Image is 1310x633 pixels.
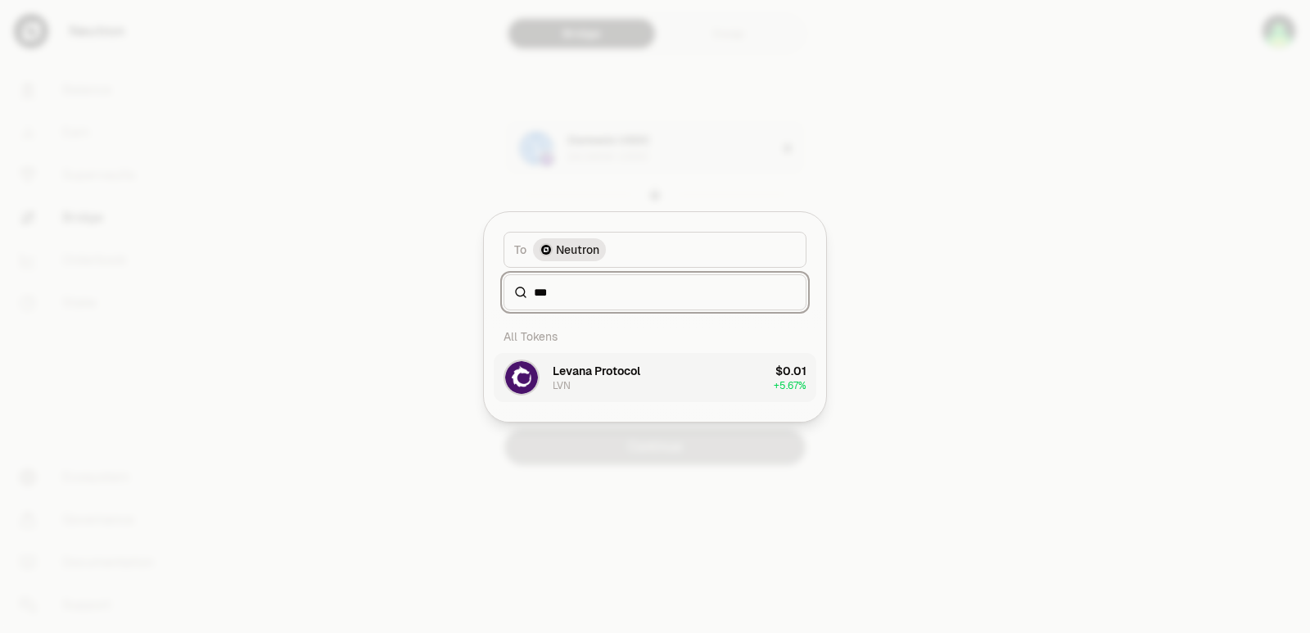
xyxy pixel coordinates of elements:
div: Levana Protocol [553,363,640,379]
span: Neutron [556,242,599,258]
img: LVN Logo [505,361,538,394]
span: + 5.67% [774,379,806,392]
button: LVN LogoLevana ProtocolLVN$0.01+5.67% [494,353,816,402]
img: Neutron Logo [540,243,553,256]
div: $0.01 [775,363,806,379]
button: ToNeutron LogoNeutron [504,232,806,268]
div: All Tokens [494,320,816,353]
span: To [514,242,526,258]
div: LVN [553,379,571,392]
